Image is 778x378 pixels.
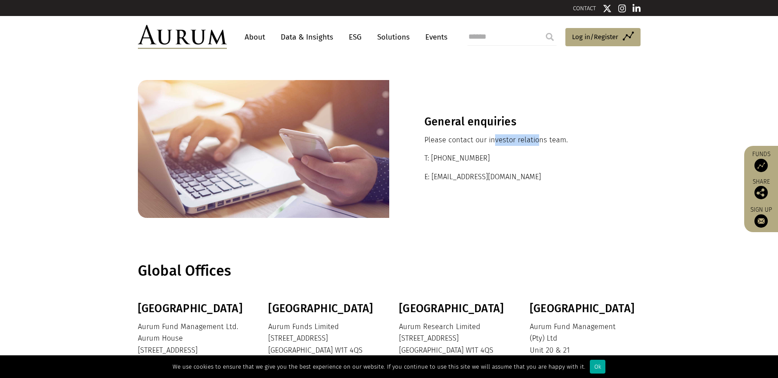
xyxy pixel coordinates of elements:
[240,29,270,45] a: About
[344,29,366,45] a: ESG
[754,159,768,172] img: Access Funds
[749,150,774,172] a: Funds
[373,29,414,45] a: Solutions
[572,32,618,42] span: Log in/Register
[421,29,447,45] a: Events
[138,302,246,315] h3: [GEOGRAPHIC_DATA]
[618,4,626,13] img: Instagram icon
[541,28,559,46] input: Submit
[590,360,605,374] div: Ok
[633,4,641,13] img: Linkedin icon
[268,321,377,368] p: Aurum Funds Limited [STREET_ADDRESS] [GEOGRAPHIC_DATA] W1T 4QS [GEOGRAPHIC_DATA]
[138,262,638,280] h1: Global Offices
[399,302,508,315] h3: [GEOGRAPHIC_DATA]
[603,4,612,13] img: Twitter icon
[138,25,227,49] img: Aurum
[424,153,605,164] p: T: [PHONE_NUMBER]
[399,321,508,368] p: Aurum Research Limited [STREET_ADDRESS] [GEOGRAPHIC_DATA] W1T 4QS [GEOGRAPHIC_DATA]
[276,29,338,45] a: Data & Insights
[424,134,605,146] p: Please contact our investor relations team.
[530,302,638,315] h3: [GEOGRAPHIC_DATA]
[424,171,605,183] p: E: [EMAIL_ADDRESS][DOMAIN_NAME]
[268,302,377,315] h3: [GEOGRAPHIC_DATA]
[749,206,774,228] a: Sign up
[754,214,768,228] img: Sign up to our newsletter
[749,179,774,199] div: Share
[573,5,596,12] a: CONTACT
[565,28,641,47] a: Log in/Register
[424,115,605,129] h3: General enquiries
[754,186,768,199] img: Share this post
